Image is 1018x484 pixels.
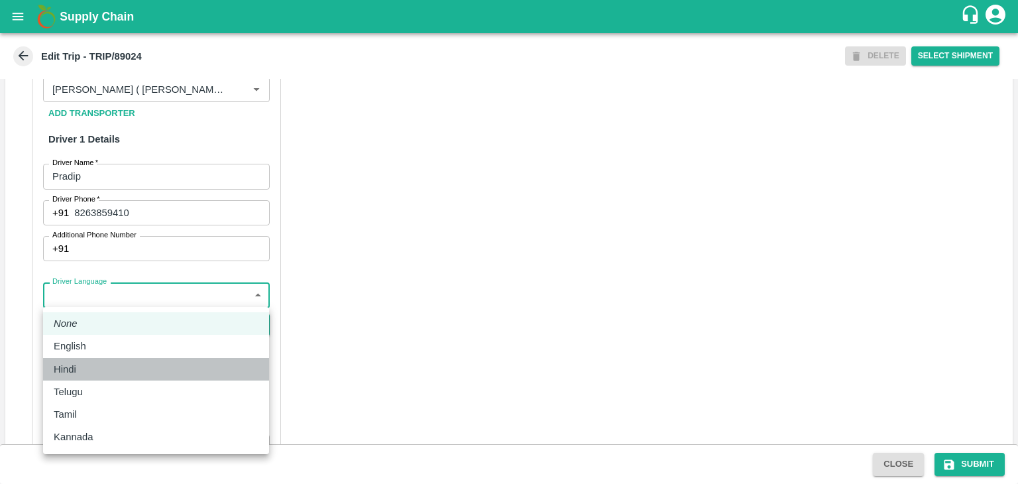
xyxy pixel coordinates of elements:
[54,407,77,422] p: Tamil
[54,385,83,399] p: Telugu
[54,430,93,444] p: Kannada
[54,316,78,331] em: None
[54,362,76,377] p: Hindi
[54,339,86,353] p: English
